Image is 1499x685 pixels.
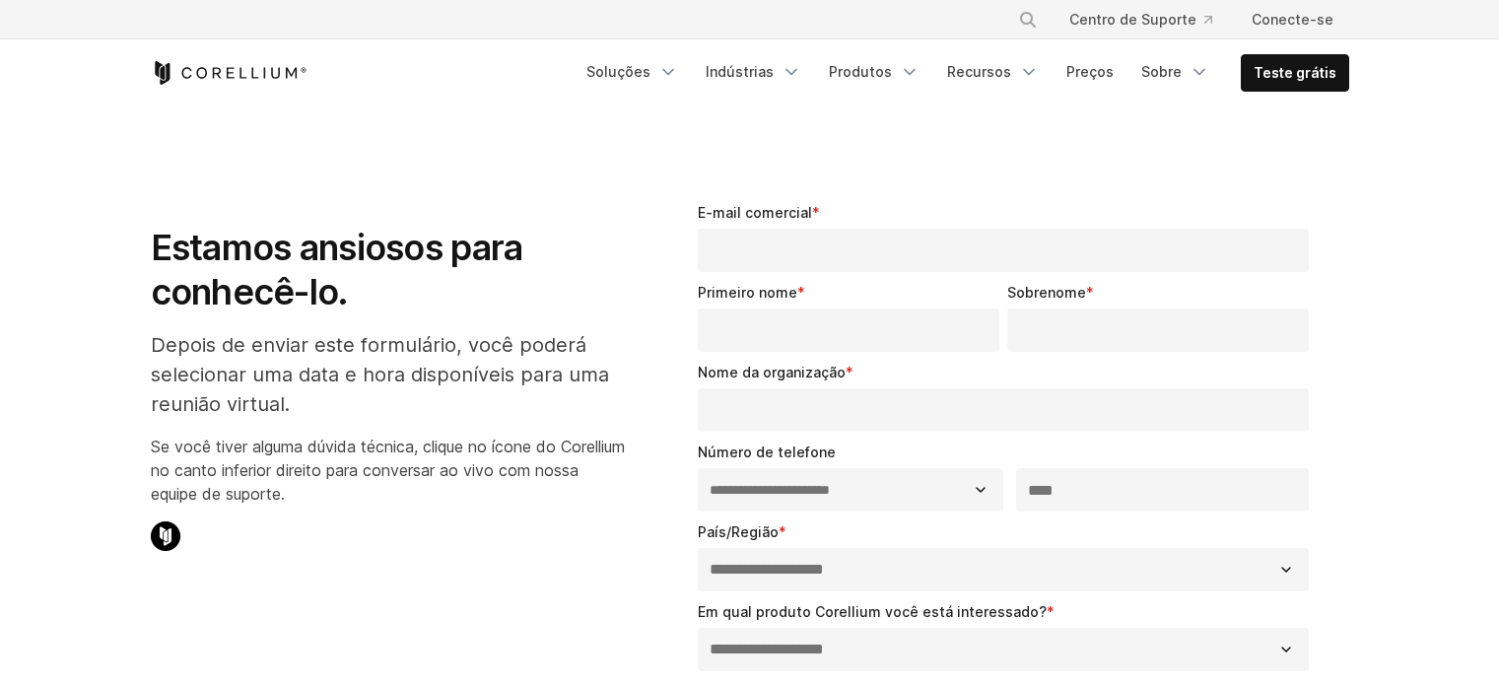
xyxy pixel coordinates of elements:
div: Menu de navegação [575,54,1349,92]
font: Centro de Suporte [1069,11,1196,28]
div: Menu de navegação [994,2,1349,37]
font: Sobrenome [1007,284,1086,301]
font: Se você tiver alguma dúvida técnica, clique no ícone do Corellium no canto inferior direito para ... [151,437,625,504]
font: E-mail comercial [698,204,812,221]
a: Página inicial do Corellium [151,61,307,85]
font: Nome da organização [698,364,846,380]
font: Teste grátis [1254,64,1336,81]
font: Conecte-se [1252,11,1333,28]
font: Produtos [829,63,892,80]
font: Soluções [586,63,650,80]
button: Procurar [1010,2,1046,37]
font: Estamos ansiosos para conhecê-lo. [151,226,523,313]
font: Em qual produto Corellium você está interessado? [698,603,1047,620]
font: Recursos [947,63,1011,80]
font: Primeiro nome [698,284,797,301]
font: Número de telefone [698,444,836,460]
font: Indústrias [706,63,774,80]
img: Ícone de bate-papo do Corellium [151,521,180,551]
font: País/Região [698,523,779,540]
font: Sobre [1141,63,1182,80]
font: Depois de enviar este formulário, você poderá selecionar uma data e hora disponíveis para uma reu... [151,333,609,416]
font: Preços [1066,63,1114,80]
